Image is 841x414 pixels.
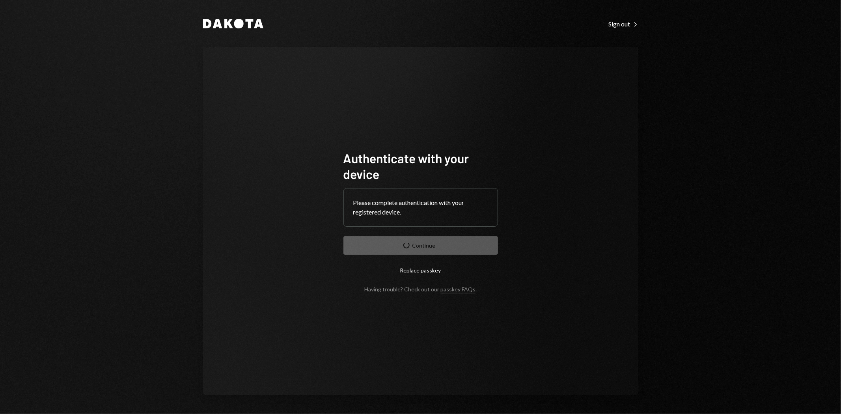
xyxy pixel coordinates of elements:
[609,20,638,28] div: Sign out
[440,286,476,293] a: passkey FAQs
[343,261,498,280] button: Replace passkey
[609,19,638,28] a: Sign out
[353,198,488,217] div: Please complete authentication with your registered device.
[343,150,498,182] h1: Authenticate with your device
[364,286,477,293] div: Having trouble? Check out our .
